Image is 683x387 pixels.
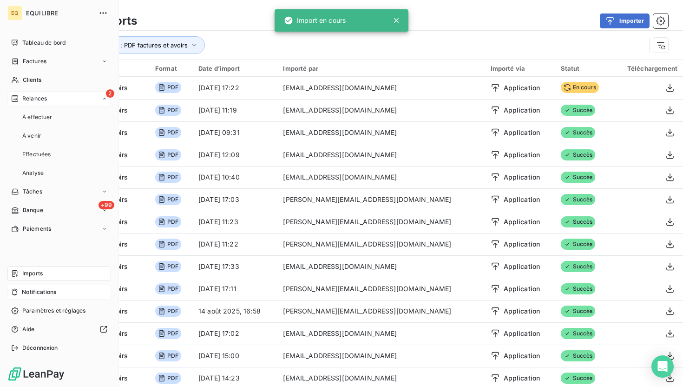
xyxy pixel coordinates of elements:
span: Succès [561,261,596,272]
span: PDF [155,105,181,116]
td: [PERSON_NAME][EMAIL_ADDRESS][DOMAIN_NAME] [277,233,485,255]
span: PDF [155,82,181,93]
td: [DATE] 11:19 [193,99,277,121]
a: Aide [7,322,111,337]
span: Application [504,83,540,93]
span: Application [504,106,540,115]
span: Application [504,150,540,160]
td: [EMAIL_ADDRESS][DOMAIN_NAME] [277,166,485,188]
span: Application [504,374,540,383]
span: Factures [23,57,46,66]
span: Tableau de bord [22,39,66,47]
span: Succès [561,194,596,205]
span: PDF [155,283,181,294]
span: PDF [155,261,181,272]
div: EQ [7,6,22,20]
td: [PERSON_NAME][EMAIL_ADDRESS][DOMAIN_NAME] [277,278,485,300]
span: Aide [22,325,35,334]
span: Application [504,195,540,204]
td: [EMAIL_ADDRESS][DOMAIN_NAME] [277,345,485,367]
span: Paramètres et réglages [22,307,85,315]
span: Clients [23,76,41,84]
td: [DATE] 10:40 [193,166,277,188]
button: Type d’import : PDF factures et avoirs [66,36,205,54]
span: Succès [561,149,596,160]
td: [DATE] 17:03 [193,188,277,211]
div: Open Intercom Messenger [651,355,674,378]
td: [PERSON_NAME][EMAIL_ADDRESS][DOMAIN_NAME] [277,211,485,233]
span: Application [504,262,540,271]
span: Application [504,307,540,316]
span: Application [504,128,540,137]
span: Application [504,240,540,249]
span: PDF [155,350,181,361]
span: Application [504,173,540,182]
span: PDF [155,373,181,384]
div: Statut [561,65,607,72]
span: EQUILIBRE [26,9,93,17]
span: À venir [22,132,41,140]
span: PDF [155,328,181,339]
span: Tâches [23,187,42,196]
div: Importé par [283,65,479,72]
span: Succès [561,172,596,183]
span: PDF [155,127,181,138]
td: [DATE] 17:22 [193,77,277,99]
span: Succès [561,216,596,227]
span: PDF [155,194,181,205]
span: Succès [561,350,596,361]
span: Analyse [22,169,44,177]
td: [DATE] 17:33 [193,255,277,278]
span: Application [504,329,540,338]
td: [PERSON_NAME][EMAIL_ADDRESS][DOMAIN_NAME] [277,300,485,322]
td: [PERSON_NAME][EMAIL_ADDRESS][DOMAIN_NAME] [277,188,485,211]
span: Application [504,284,540,294]
span: En cours [561,82,599,93]
span: PDF [155,216,181,227]
span: À effectuer [22,113,53,121]
span: Notifications [22,288,56,296]
span: +99 [99,201,114,209]
td: [EMAIL_ADDRESS][DOMAIN_NAME] [277,255,485,278]
span: Imports [22,269,43,278]
span: PDF [155,149,181,160]
span: Succès [561,105,596,116]
td: [DATE] 12:09 [193,144,277,166]
span: Banque [23,206,43,214]
span: 2 [106,89,114,98]
span: Succès [561,328,596,339]
td: [DATE] 11:22 [193,233,277,255]
td: [DATE] 17:02 [193,322,277,345]
td: 14 août 2025, 16:58 [193,300,277,322]
span: Succès [561,127,596,138]
td: [DATE] 09:31 [193,121,277,144]
td: [DATE] 17:11 [193,278,277,300]
span: Succès [561,239,596,250]
td: [EMAIL_ADDRESS][DOMAIN_NAME] [277,77,485,99]
td: [EMAIL_ADDRESS][DOMAIN_NAME] [277,121,485,144]
td: [EMAIL_ADDRESS][DOMAIN_NAME] [277,144,485,166]
div: Import en cours [284,12,346,29]
td: [DATE] 11:23 [193,211,277,233]
div: Téléchargement [617,65,677,72]
div: Importé via [491,65,550,72]
span: Application [504,351,540,360]
span: PDF [155,239,181,250]
div: Date d’import [198,65,272,72]
span: PDF [155,306,181,317]
span: Application [504,217,540,227]
span: Paiements [23,225,51,233]
span: Déconnexion [22,344,58,352]
button: Importer [600,13,650,28]
img: Logo LeanPay [7,367,65,381]
span: Succès [561,373,596,384]
span: Succès [561,306,596,317]
td: [EMAIL_ADDRESS][DOMAIN_NAME] [277,322,485,345]
span: Type d’import : PDF factures et avoirs [79,41,188,49]
span: PDF [155,172,181,183]
td: [DATE] 15:00 [193,345,277,367]
span: Relances [22,94,47,103]
span: Effectuées [22,150,51,159]
td: [EMAIL_ADDRESS][DOMAIN_NAME] [277,99,485,121]
div: Format [155,65,187,72]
